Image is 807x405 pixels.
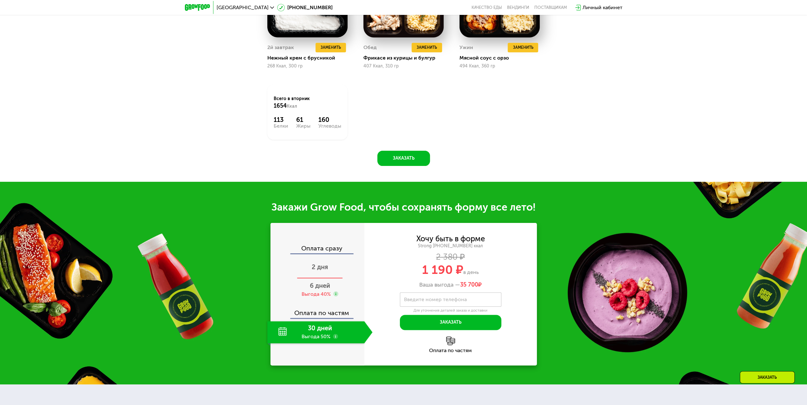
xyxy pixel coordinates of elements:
[582,4,622,11] div: Личный кабинет
[508,43,538,52] button: Заменить
[302,291,331,298] div: Выгода 40%
[364,243,537,249] div: Strong [PHONE_NUMBER] ккал
[363,64,444,69] div: 407 Ккал, 310 гр
[417,44,437,51] span: Заменить
[274,116,288,123] div: 113
[267,55,353,61] div: Нежный крем с брусникой
[274,102,287,109] span: 1654
[363,55,449,61] div: Фрикасе из курицы и булгур
[310,282,330,289] span: 6 дней
[507,5,529,10] a: Вендинги
[459,64,540,69] div: 494 Ккал, 360 гр
[364,254,537,261] div: 2 380 ₽
[364,282,537,288] div: Ваша выгода —
[513,44,533,51] span: Заменить
[422,263,463,277] span: 1 190 ₽
[312,263,328,271] span: 2 дня
[416,235,485,242] div: Хочу быть в форме
[459,43,473,52] div: Ужин
[274,96,341,110] div: Всего в вторник
[459,55,545,61] div: Мясной соус с орзо
[463,269,479,275] span: в день
[400,315,501,330] button: Заказать
[318,116,341,123] div: 160
[534,5,567,10] div: поставщикам
[321,44,341,51] span: Заменить
[446,336,455,345] img: l6xcnZfty9opOoJh.png
[316,43,346,52] button: Заменить
[296,116,310,123] div: 61
[404,298,467,301] label: Введите номер телефона
[271,245,364,253] div: Оплата сразу
[296,123,310,129] div: Жиры
[271,303,364,318] div: Оплата по частям
[740,371,795,383] div: Заказать
[377,151,430,166] button: Заказать
[318,123,341,129] div: Углеводы
[472,5,502,10] a: Качество еды
[267,64,348,69] div: 268 Ккал, 300 гр
[217,5,269,10] span: [GEOGRAPHIC_DATA]
[412,43,442,52] button: Заменить
[277,4,333,11] a: [PHONE_NUMBER]
[274,123,288,129] div: Белки
[364,348,537,353] div: Оплата по частям
[460,281,478,288] span: 35 700
[287,104,297,109] span: Ккал
[400,308,501,313] div: Для уточнения деталей заказа и доставки
[267,43,294,52] div: 2й завтрак
[363,43,377,52] div: Обед
[460,282,482,288] span: ₽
